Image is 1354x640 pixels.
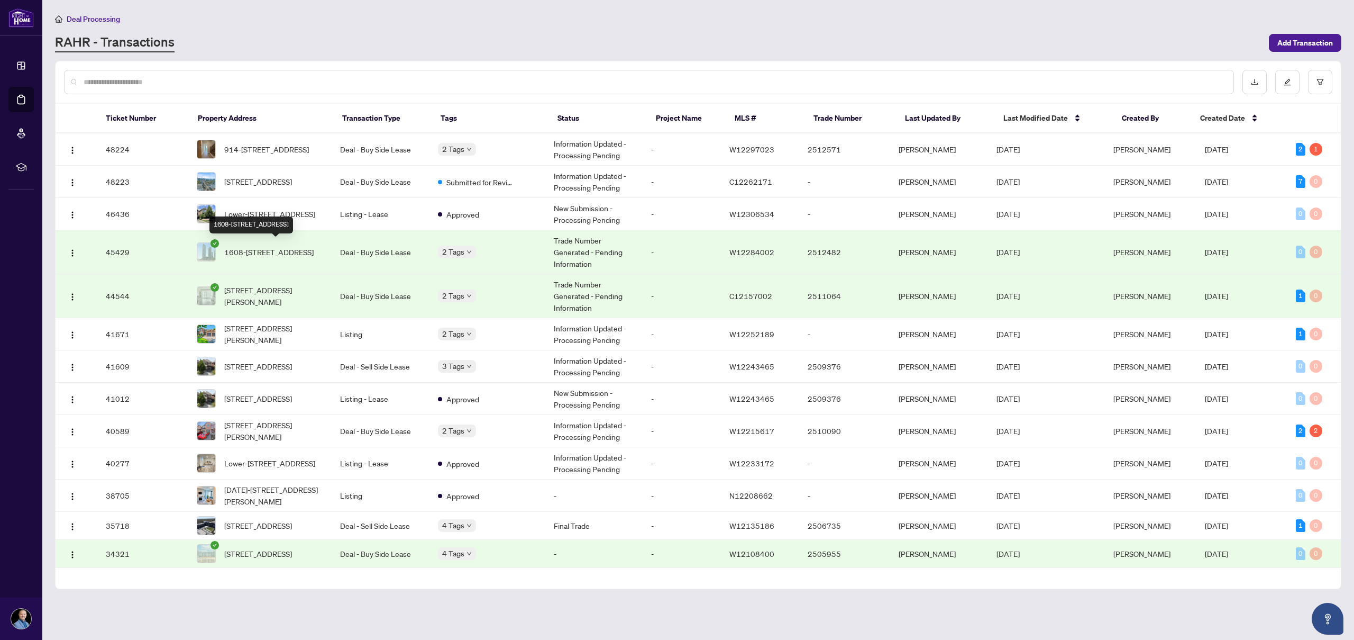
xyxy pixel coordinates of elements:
[890,415,988,447] td: [PERSON_NAME]
[643,274,721,318] td: -
[224,322,323,346] span: [STREET_ADDRESS][PERSON_NAME]
[211,283,219,292] span: check-circle
[97,512,188,540] td: 35718
[197,357,215,375] img: thumbnail-img
[97,104,189,133] th: Ticket Number
[446,176,515,188] span: Submitted for Review
[1296,457,1305,470] div: 0
[1296,143,1305,156] div: 2
[64,455,81,472] button: Logo
[890,383,988,415] td: [PERSON_NAME]
[799,198,890,230] td: -
[68,428,77,436] img: Logo
[224,520,292,531] span: [STREET_ADDRESS]
[1205,145,1228,154] span: [DATE]
[332,166,429,198] td: Deal - Buy Side Lease
[799,318,890,350] td: -
[799,383,890,415] td: 2509376
[643,512,721,540] td: -
[549,104,647,133] th: Status
[224,419,323,443] span: [STREET_ADDRESS][PERSON_NAME]
[729,209,774,219] span: W12306534
[224,208,315,220] span: Lower-[STREET_ADDRESS]
[224,143,309,155] span: 914-[STREET_ADDRESS]
[545,415,643,447] td: Information Updated - Processing Pending
[1113,145,1170,154] span: [PERSON_NAME]
[545,383,643,415] td: New Submission - Processing Pending
[545,133,643,166] td: Information Updated - Processing Pending
[1113,458,1170,468] span: [PERSON_NAME]
[1113,521,1170,530] span: [PERSON_NAME]
[1310,519,1322,532] div: 0
[1113,394,1170,403] span: [PERSON_NAME]
[8,8,34,28] img: logo
[1003,112,1068,124] span: Last Modified Date
[1269,34,1341,52] button: Add Transaction
[1205,426,1228,436] span: [DATE]
[1310,290,1322,302] div: 0
[466,293,472,299] span: down
[11,609,31,629] img: Profile Icon
[97,447,188,480] td: 40277
[799,480,890,512] td: -
[64,287,81,304] button: Logo
[442,290,464,302] span: 2 Tags
[197,390,215,408] img: thumbnail-img
[729,145,774,154] span: W12297023
[1205,521,1228,530] span: [DATE]
[996,209,1020,219] span: [DATE]
[1310,360,1322,373] div: 0
[224,176,292,187] span: [STREET_ADDRESS]
[1312,603,1343,635] button: Open asap
[442,547,464,560] span: 4 Tags
[1296,489,1305,502] div: 0
[97,415,188,447] td: 40589
[68,460,77,468] img: Logo
[890,540,988,568] td: [PERSON_NAME]
[1205,362,1228,371] span: [DATE]
[1310,489,1322,502] div: 0
[545,350,643,383] td: Information Updated - Processing Pending
[545,512,643,540] td: Final Trade
[197,486,215,504] img: thumbnail-img
[1296,246,1305,258] div: 0
[1310,143,1322,156] div: 1
[996,394,1020,403] span: [DATE]
[1296,392,1305,405] div: 0
[996,458,1020,468] span: [DATE]
[55,33,175,52] a: RAHR - Transactions
[1310,175,1322,188] div: 0
[996,177,1020,186] span: [DATE]
[64,205,81,222] button: Logo
[446,490,479,502] span: Approved
[996,521,1020,530] span: [DATE]
[97,166,188,198] td: 48223
[1310,547,1322,560] div: 0
[332,447,429,480] td: Listing - Lease
[68,146,77,155] img: Logo
[729,458,774,468] span: W12233172
[799,274,890,318] td: 2511064
[643,230,721,274] td: -
[466,331,472,337] span: down
[729,521,774,530] span: W12135186
[799,415,890,447] td: 2510090
[68,178,77,187] img: Logo
[332,230,429,274] td: Deal - Buy Side Lease
[890,512,988,540] td: [PERSON_NAME]
[1310,457,1322,470] div: 0
[996,491,1020,500] span: [DATE]
[729,426,774,436] span: W12215617
[466,364,472,369] span: down
[64,244,81,260] button: Logo
[799,447,890,480] td: -
[1316,78,1324,86] span: filter
[1296,290,1305,302] div: 1
[726,104,805,133] th: MLS #
[55,15,62,23] span: home
[1113,491,1170,500] span: [PERSON_NAME]
[68,211,77,219] img: Logo
[68,293,77,301] img: Logo
[996,247,1020,257] span: [DATE]
[799,230,890,274] td: 2512482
